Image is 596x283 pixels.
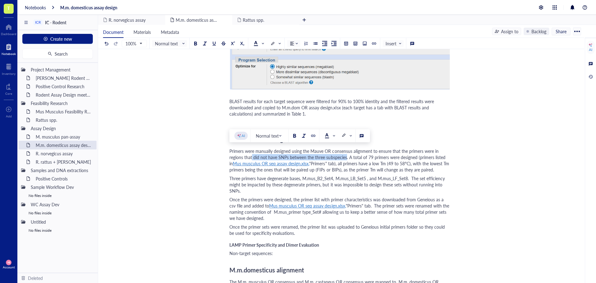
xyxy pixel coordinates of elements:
span: T [7,4,10,12]
span: Search [55,51,68,56]
span: M.m.domesticus alignment [229,266,304,274]
div: AI [589,47,592,52]
span: Normal text [155,41,185,46]
div: Positive Controls [33,174,94,183]
button: Create new [22,34,93,44]
span: Document [103,29,124,35]
span: 100% [125,41,142,46]
span: Once the primers were designed, the primer list with primer characteristics was downloaded from G... [229,196,445,209]
a: Notebook [2,42,16,56]
a: Notebooks [25,5,46,10]
div: No files inside [19,209,97,217]
span: Once the primer sets were renamed, the primer list was uploaded to Geneious initial primers folde... [229,224,446,236]
div: Core [5,92,12,95]
div: [PERSON_NAME] Rodent Test Full Proposal [33,74,94,82]
div: Backlog [531,28,546,35]
span: LAMP Primer Specificity and Dimer Evaluation [229,242,319,248]
span: Non-target sequences: [229,250,273,256]
div: No files inside [19,191,97,200]
span: Mus musculus OR seq assay design.xlsx, [233,160,309,167]
div: Mus Musculus Feasibility Research [33,107,94,116]
div: Project Management [28,65,94,74]
div: WC Assay Dev [28,200,94,209]
span: Metadata [161,29,179,35]
span: MB [7,261,10,264]
span: Materials [133,29,151,35]
button: Share [552,28,571,35]
div: Rattus spp. [33,116,94,124]
div: AI [242,133,245,138]
div: R. norvegicus assay [33,149,94,158]
a: Inventory [2,62,16,75]
div: Inventory [2,72,16,75]
div: No files inside [19,226,97,235]
div: Feasibility Research [28,99,94,107]
div: Positive Control Research [33,82,94,91]
div: Deleted [28,275,43,281]
div: Add [6,114,12,118]
div: Samples and DNA extractions [28,166,94,175]
span: "Primers" tab), all primers have a low Tm (49 to 58°C), with the lowest Tm primers being the ones... [229,160,450,173]
div: Account [3,265,15,269]
div: M. musculus pan-assay [33,132,94,141]
a: Dashboard [1,22,16,36]
div: ICR [35,20,41,25]
div: Sample Workflow Dev [28,183,94,191]
span: Insert [386,41,402,46]
span: Primers were manually designed using the Mauve OR consensus alignment to ensure that the primers ... [229,148,447,167]
button: Search [22,49,93,59]
span: Share [556,29,567,34]
span: IC - Rodent [45,19,66,25]
span: Normal text [256,133,284,139]
div: Assign to [501,28,518,35]
div: R. rattus + [PERSON_NAME] [33,157,94,166]
span: Mus musculus OR seq assay design.xlsx, [269,203,345,209]
a: Core [5,82,12,95]
div: M.m. domesticus assay design [33,141,94,149]
span: BLAST results for each target sequence were filtered for 90% to 100% identity and the filtered re... [229,98,435,117]
div: Assay Design [28,124,94,133]
span: Three primers have degenerate bases, M.mus_B2_Set4, M.mus_LB_Set5 , and M.mus_LF_Set8. The set ef... [229,175,446,194]
a: M.m. domesticus assay design [60,5,117,10]
div: Dashboard [1,32,16,36]
span: Create new [50,36,72,41]
div: Untitled [28,217,94,226]
span: "Primers" tab. The primer sets were renamed with the naming convention of M.mus_primer type_Set# ... [229,203,450,221]
div: Rodent Assay Design meeting_[DATE] [33,90,94,99]
div: Notebook [2,52,16,56]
